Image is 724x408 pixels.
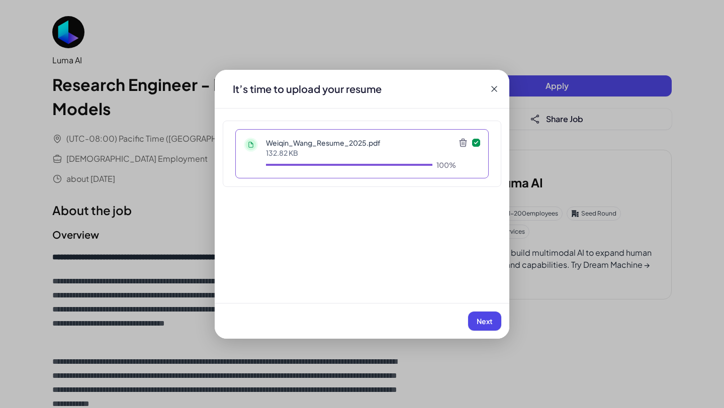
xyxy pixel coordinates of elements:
span: Next [477,317,493,326]
div: 100% [436,160,456,170]
button: Next [468,312,501,331]
p: 132.82 KB [266,148,456,158]
div: It’s time to upload your resume [225,82,390,96]
p: Weiqin_Wang_Resume_2025.pdf [266,138,456,148]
